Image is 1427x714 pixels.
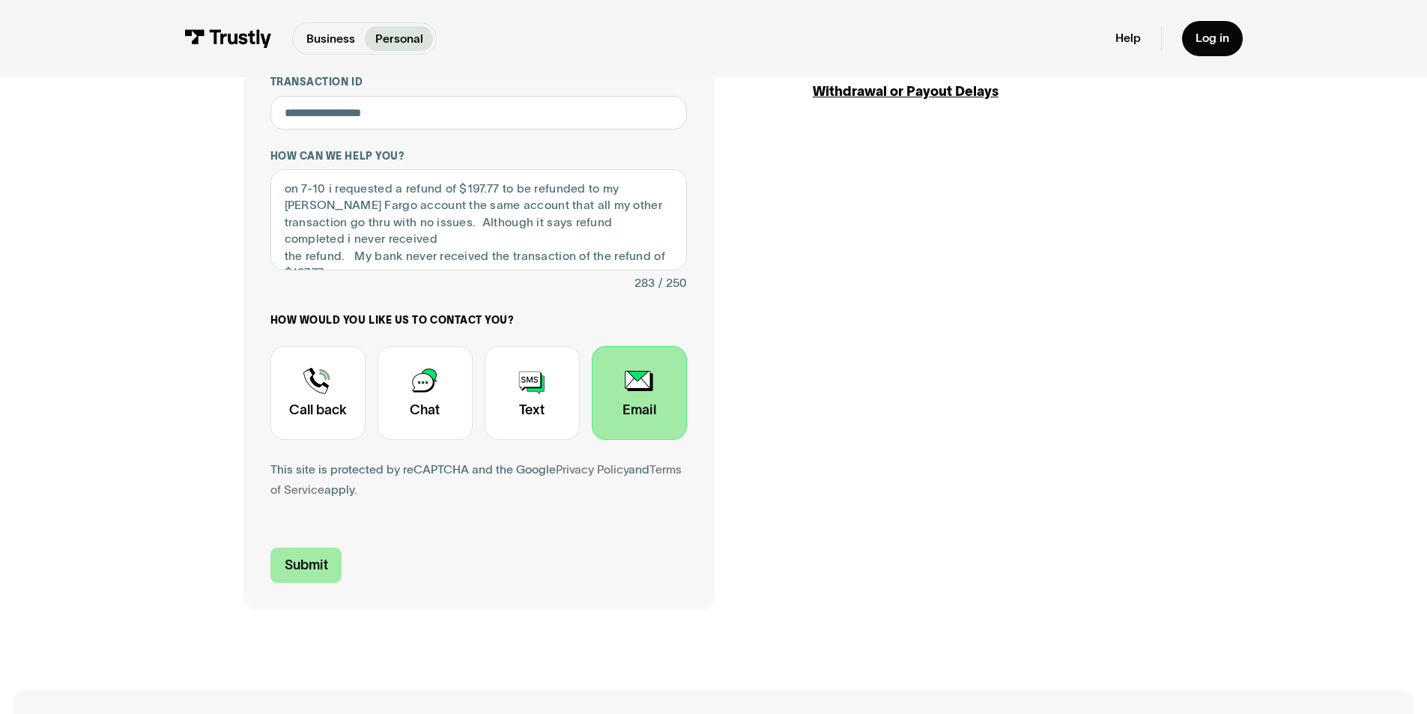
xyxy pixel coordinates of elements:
[1115,31,1141,46] a: Help
[270,76,687,89] label: Transaction ID
[375,30,423,48] p: Personal
[813,55,1184,102] a: Personal Help Center /Withdrawal or Payout Delays
[634,273,655,294] div: 283
[270,314,687,327] label: How would you like us to contact you?
[1196,31,1229,46] div: Log in
[306,30,355,48] p: Business
[270,150,687,163] label: How can we help you?
[658,273,687,294] div: / 250
[270,460,687,500] div: This site is protected by reCAPTCHA and the Google and apply.
[296,26,365,51] a: Business
[184,29,272,48] img: Trustly Logo
[556,463,628,476] a: Privacy Policy
[813,82,1184,102] div: Withdrawal or Payout Delays
[270,548,342,583] input: Submit
[365,26,433,51] a: Personal
[1182,21,1243,56] a: Log in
